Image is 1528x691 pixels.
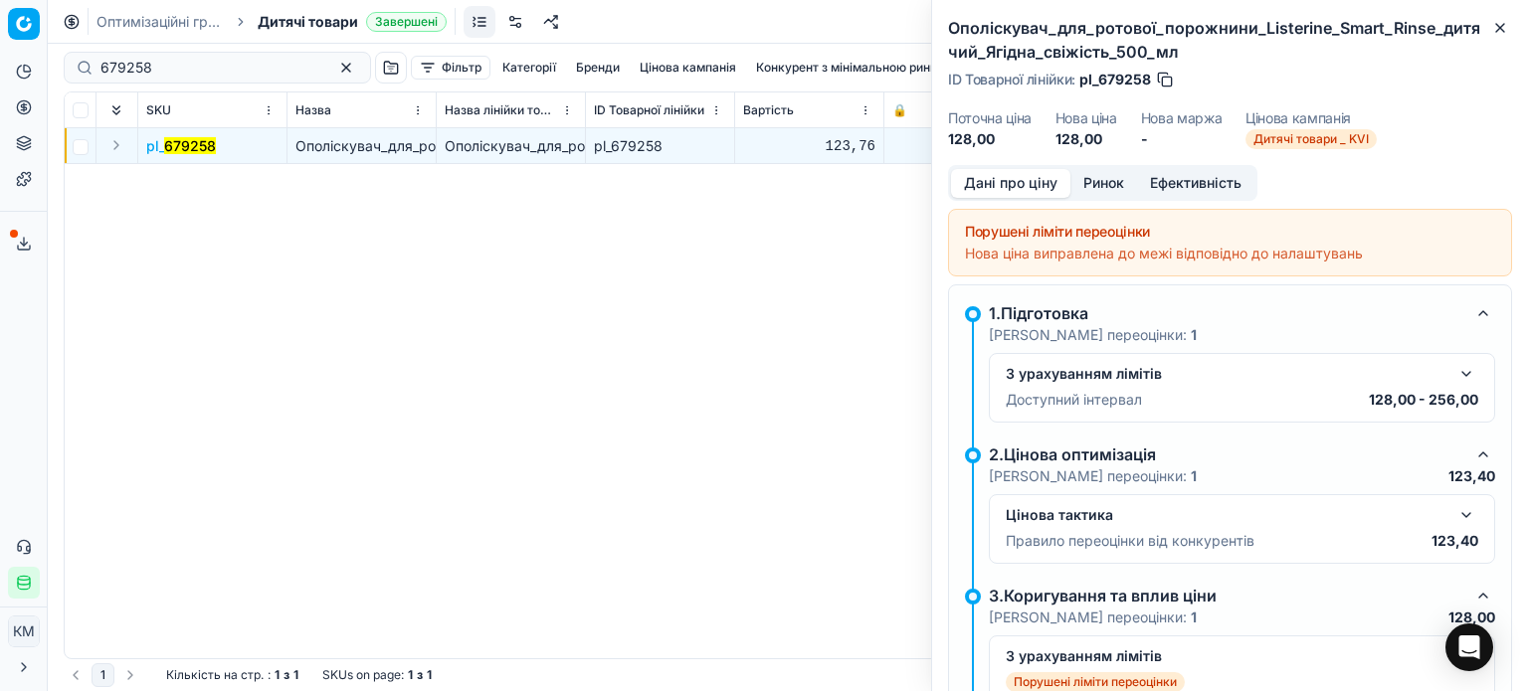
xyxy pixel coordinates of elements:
[1006,646,1446,666] div: З урахуванням лімітів
[1137,169,1254,198] button: Ефективність
[1006,364,1446,384] div: З урахуванням лімітів
[965,244,1495,263] div: Нова ціна виправлена до межі відповідно до налаштувань
[164,137,216,154] mark: 679258
[64,663,142,687] nav: pagination
[1006,531,1254,551] p: Правило переоцінки від конкурентів
[295,102,331,118] span: Назва
[258,12,358,32] span: Дитячі товари
[948,129,1032,149] dd: 128,00
[96,12,224,32] a: Оптимізаційні групи
[1432,531,1478,551] p: 123,40
[146,102,171,118] span: SKU
[1014,674,1177,690] p: Порушені ліміти переоцінки
[258,12,447,32] span: Дитячі товариЗавершені
[275,667,280,683] strong: 1
[989,301,1463,325] div: 1.Підготовка
[1141,111,1223,125] dt: Нова маржа
[100,58,318,78] input: Пошук по SKU або назві
[166,667,264,683] span: Кількість на стр.
[146,136,216,156] button: pl_679258
[445,136,577,156] div: Ополіскувач_для_ротової_порожнини_Listerine_Smart_Rinse_дитячий_Ягідна_свіжість_500_мл
[293,667,298,683] strong: 1
[1070,169,1137,198] button: Ринок
[1448,607,1495,627] p: 128,00
[1369,390,1478,410] p: 128,00 - 256,00
[295,137,924,154] span: Ополіскувач_для_ротової_порожнини_Listerine_Smart_Rinse_дитячий_Ягідна_свіжість_500_мл
[1191,326,1197,343] strong: 1
[892,102,907,118] span: 🔒
[989,607,1197,627] p: [PERSON_NAME] переоцінки:
[989,325,1197,345] p: [PERSON_NAME] переоцінки:
[989,442,1463,466] div: 2.Цінова оптимізація
[92,663,114,687] button: 1
[494,56,564,80] button: Категорії
[9,616,39,646] span: КM
[948,111,1032,125] dt: Поточна ціна
[948,16,1512,64] h2: Ополіскувач_для_ротової_порожнини_Listerine_Smart_Rinse_дитячий_Ягідна_свіжість_500_мл
[1191,467,1197,484] strong: 1
[1141,129,1223,149] dd: -
[1006,505,1446,525] div: Цінова тактика
[322,667,404,683] span: SKUs on page :
[417,667,423,683] strong: з
[96,12,447,32] nav: breadcrumb
[989,584,1463,607] div: 3.Коригування та вплив ціни
[104,98,128,122] button: Expand all
[948,73,1075,86] span: ID Товарної лінійки :
[427,667,432,683] strong: 1
[1006,390,1142,410] p: Доступний інтервал
[989,466,1197,486] p: [PERSON_NAME] переоцінки:
[64,663,88,687] button: Go to previous page
[8,615,40,647] button: КM
[965,222,1495,242] div: Порушені ліміти переоцінки
[118,663,142,687] button: Go to next page
[411,56,490,80] button: Фільтр
[568,56,628,80] button: Бренди
[1245,111,1377,125] dt: Цінова кампанія
[1055,111,1117,125] dt: Нова ціна
[1191,608,1197,625] strong: 1
[445,102,557,118] span: Назва лінійки товарів
[104,133,128,157] button: Expand
[594,136,726,156] div: pl_679258
[1445,623,1493,671] div: Open Intercom Messenger
[748,56,1013,80] button: Конкурент з мінімальною ринковою ціною
[166,667,298,683] div: :
[366,12,447,32] span: Завершені
[146,136,216,156] span: pl_
[284,667,289,683] strong: з
[632,56,744,80] button: Цінова кампанія
[408,667,413,683] strong: 1
[1079,70,1151,89] span: pl_679258
[1448,466,1495,486] p: 123,40
[1245,129,1377,149] span: Дитячі товари _ KVI
[1055,129,1117,149] dd: 128,00
[594,102,704,118] span: ID Товарної лінійки
[743,136,875,156] div: 123,76
[743,102,794,118] span: Вартість
[951,169,1070,198] button: Дані про ціну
